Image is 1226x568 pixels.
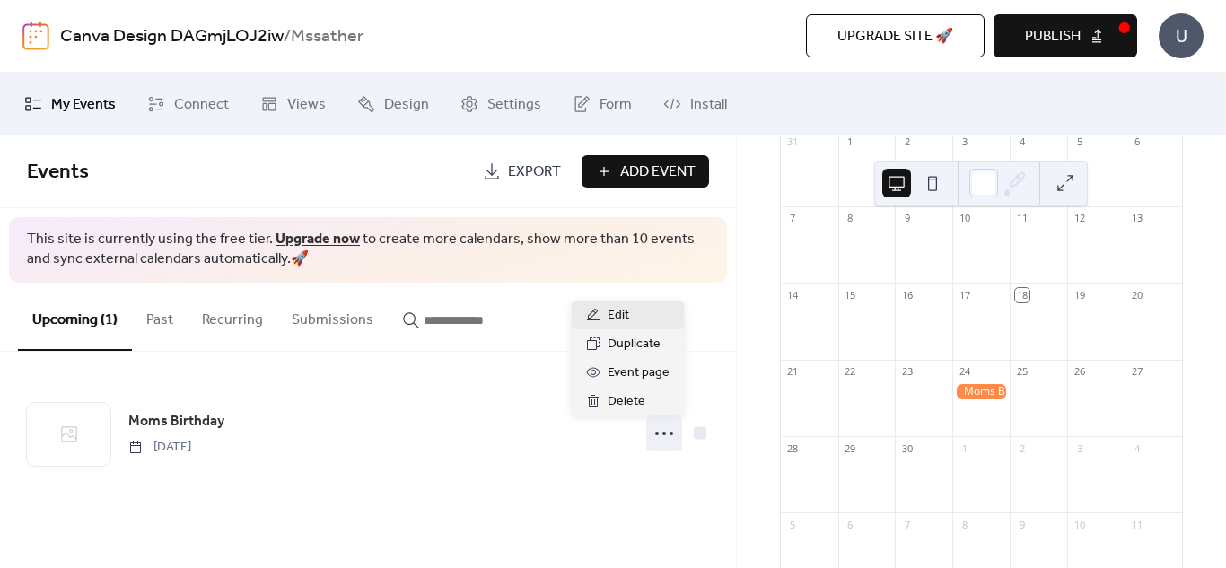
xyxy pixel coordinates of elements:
[128,411,224,433] span: Moms Birthday
[1073,135,1086,149] div: 5
[276,225,360,253] a: Upgrade now
[1073,212,1086,225] div: 12
[18,283,132,351] button: Upcoming (1)
[128,410,224,433] a: Moms Birthday
[786,135,800,149] div: 31
[447,80,555,128] a: Settings
[277,283,388,349] button: Submissions
[60,20,284,54] a: Canva Design DAGmjLOJ2iw
[344,80,442,128] a: Design
[1015,288,1029,301] div: 18
[844,288,857,301] div: 15
[1015,135,1029,149] div: 4
[559,80,645,128] a: Form
[1015,441,1029,455] div: 2
[608,391,645,413] span: Delete
[958,441,971,455] div: 1
[958,518,971,531] div: 8
[1130,212,1143,225] div: 13
[11,80,129,128] a: My Events
[188,283,277,349] button: Recurring
[958,365,971,379] div: 24
[1025,26,1081,48] span: Publish
[469,155,574,188] a: Export
[650,80,740,128] a: Install
[1159,13,1204,58] div: U
[844,441,857,455] div: 29
[786,518,800,531] div: 5
[958,288,971,301] div: 17
[958,135,971,149] div: 3
[1015,365,1029,379] div: 25
[844,212,857,225] div: 8
[384,94,429,116] span: Design
[994,14,1137,57] button: Publish
[600,94,632,116] span: Form
[844,518,857,531] div: 6
[806,14,985,57] button: Upgrade site 🚀
[1130,441,1143,455] div: 4
[291,20,363,54] b: Mssather
[132,283,188,349] button: Past
[1130,135,1143,149] div: 6
[690,94,727,116] span: Install
[837,26,953,48] span: Upgrade site 🚀
[608,305,629,327] span: Edit
[134,80,242,128] a: Connect
[1130,518,1143,531] div: 11
[608,334,661,355] span: Duplicate
[287,94,326,116] span: Views
[844,365,857,379] div: 22
[786,288,800,301] div: 14
[174,94,229,116] span: Connect
[1130,288,1143,301] div: 20
[247,80,339,128] a: Views
[1073,441,1086,455] div: 3
[22,22,49,50] img: logo
[608,363,670,384] span: Event page
[1073,365,1086,379] div: 26
[786,441,800,455] div: 28
[1073,518,1086,531] div: 10
[786,212,800,225] div: 7
[620,162,696,183] span: Add Event
[900,441,914,455] div: 30
[900,365,914,379] div: 23
[284,20,291,54] b: /
[51,94,116,116] span: My Events
[1015,518,1029,531] div: 9
[900,135,914,149] div: 2
[1130,365,1143,379] div: 27
[1073,288,1086,301] div: 19
[128,438,191,457] span: [DATE]
[786,365,800,379] div: 21
[27,230,709,270] span: This site is currently using the free tier. to create more calendars, show more than 10 events an...
[844,135,857,149] div: 1
[27,153,89,192] span: Events
[508,162,561,183] span: Export
[487,94,541,116] span: Settings
[900,518,914,531] div: 7
[900,212,914,225] div: 9
[582,155,709,188] button: Add Event
[952,384,1010,399] div: Moms Birthday
[1015,212,1029,225] div: 11
[900,288,914,301] div: 16
[958,212,971,225] div: 10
